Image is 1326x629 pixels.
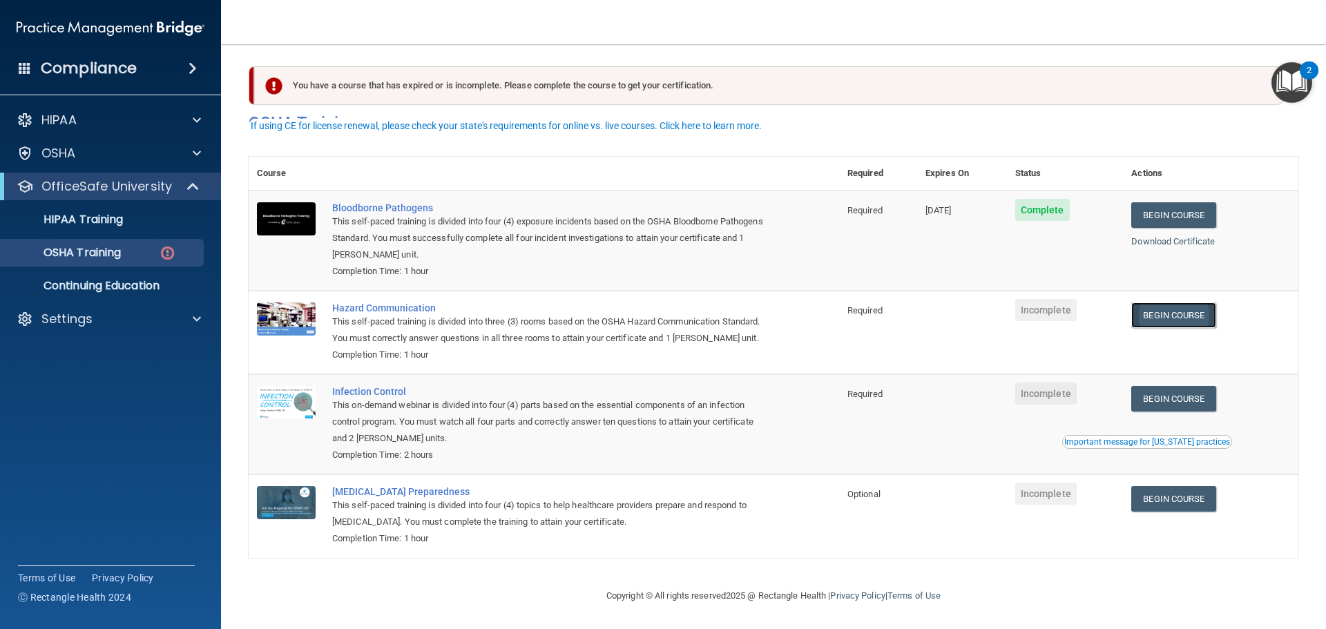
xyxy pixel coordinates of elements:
span: Required [847,305,883,316]
th: Actions [1123,157,1298,191]
span: Required [847,205,883,215]
a: Settings [17,311,201,327]
h4: Compliance [41,59,137,78]
a: Privacy Policy [830,590,885,601]
a: Begin Course [1131,386,1215,412]
a: [MEDICAL_DATA] Preparedness [332,486,770,497]
span: [DATE] [925,205,952,215]
button: Open Resource Center, 2 new notifications [1271,62,1312,103]
a: Infection Control [332,386,770,397]
div: If using CE for license renewal, please check your state's requirements for online vs. live cours... [251,121,762,130]
span: Incomplete [1015,383,1077,405]
a: Privacy Policy [92,571,154,585]
div: This self-paced training is divided into three (3) rooms based on the OSHA Hazard Communication S... [332,313,770,347]
th: Expires On [917,157,1007,191]
div: You have a course that has expired or is incomplete. Please complete the course to get your certi... [254,66,1283,105]
div: Completion Time: 2 hours [332,447,770,463]
th: Required [839,157,917,191]
button: If using CE for license renewal, please check your state's requirements for online vs. live cours... [249,119,764,133]
a: HIPAA [17,112,201,128]
img: PMB logo [17,14,204,42]
p: HIPAA Training [9,213,123,226]
div: Completion Time: 1 hour [332,263,770,280]
a: Hazard Communication [332,302,770,313]
a: Begin Course [1131,486,1215,512]
div: This on-demand webinar is divided into four (4) parts based on the essential components of an inf... [332,397,770,447]
div: 2 [1307,70,1311,88]
p: HIPAA [41,112,77,128]
a: Begin Course [1131,202,1215,228]
a: Terms of Use [887,590,941,601]
div: This self-paced training is divided into four (4) exposure incidents based on the OSHA Bloodborne... [332,213,770,263]
span: Optional [847,489,881,499]
a: Terms of Use [18,571,75,585]
span: Ⓒ Rectangle Health 2024 [18,590,131,604]
div: Completion Time: 1 hour [332,347,770,363]
a: Begin Course [1131,302,1215,328]
a: Download Certificate [1131,236,1215,246]
div: This self-paced training is divided into four (4) topics to help healthcare providers prepare and... [332,497,770,530]
th: Status [1007,157,1124,191]
span: Incomplete [1015,299,1077,321]
p: Settings [41,311,93,327]
a: OfficeSafe University [17,178,200,195]
div: Completion Time: 1 hour [332,530,770,547]
a: Bloodborne Pathogens [332,202,770,213]
h4: OSHA Training [249,113,1298,133]
span: Complete [1015,199,1070,221]
p: OSHA [41,145,76,162]
div: Important message for [US_STATE] practices [1064,438,1230,446]
div: Copyright © All rights reserved 2025 @ Rectangle Health | | [521,574,1026,618]
a: OSHA [17,145,201,162]
p: OfficeSafe University [41,178,172,195]
img: exclamation-circle-solid-danger.72ef9ffc.png [265,77,282,95]
img: danger-circle.6113f641.png [159,244,176,262]
button: Read this if you are a dental practitioner in the state of CA [1062,435,1232,449]
p: Continuing Education [9,279,198,293]
span: Incomplete [1015,483,1077,505]
span: Required [847,389,883,399]
p: OSHA Training [9,246,121,260]
th: Course [249,157,324,191]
